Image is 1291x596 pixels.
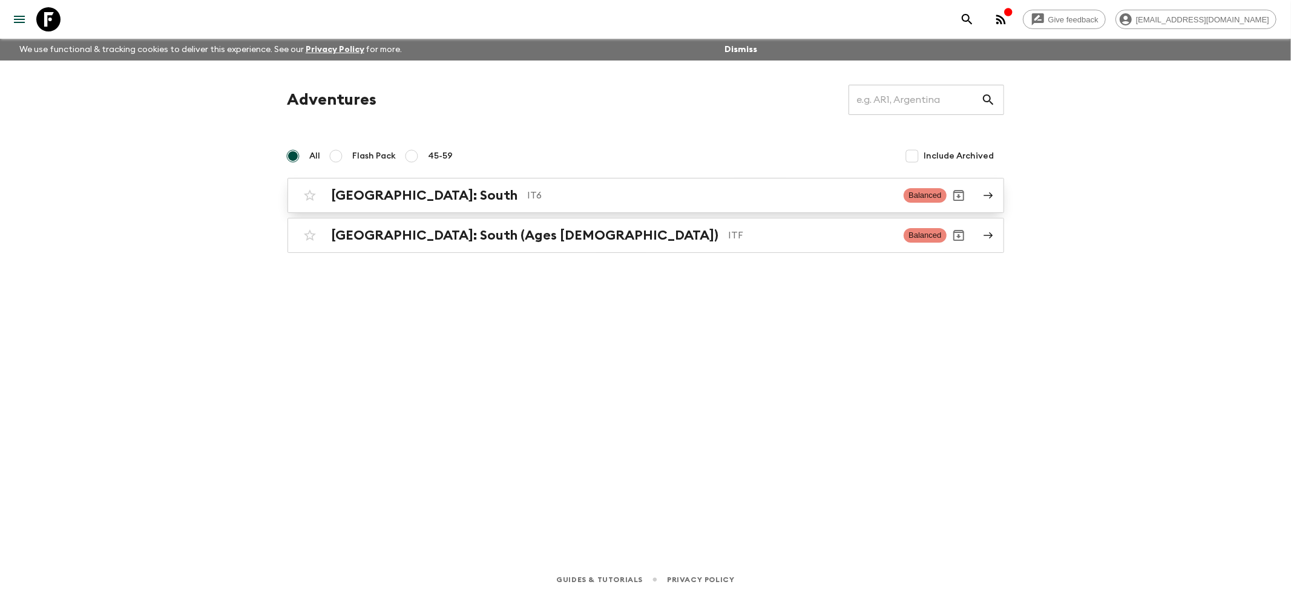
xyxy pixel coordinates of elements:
[15,39,407,61] p: We use functional & tracking cookies to deliver this experience. See our for more.
[1129,15,1276,24] span: [EMAIL_ADDRESS][DOMAIN_NAME]
[904,228,946,243] span: Balanced
[287,218,1004,253] a: [GEOGRAPHIC_DATA]: South (Ages [DEMOGRAPHIC_DATA])ITFBalancedArchive
[947,223,971,247] button: Archive
[556,573,643,586] a: Guides & Tutorials
[729,228,895,243] p: ITF
[924,150,994,162] span: Include Archived
[955,7,979,31] button: search adventures
[1115,10,1276,29] div: [EMAIL_ADDRESS][DOMAIN_NAME]
[287,178,1004,213] a: [GEOGRAPHIC_DATA]: SouthIT6BalancedArchive
[849,83,981,117] input: e.g. AR1, Argentina
[721,41,760,58] button: Dismiss
[947,183,971,208] button: Archive
[904,188,946,203] span: Balanced
[7,7,31,31] button: menu
[429,150,453,162] span: 45-59
[287,88,377,112] h1: Adventures
[332,228,719,243] h2: [GEOGRAPHIC_DATA]: South (Ages [DEMOGRAPHIC_DATA])
[332,188,518,203] h2: [GEOGRAPHIC_DATA]: South
[528,188,895,203] p: IT6
[667,573,734,586] a: Privacy Policy
[306,45,364,54] a: Privacy Policy
[1023,10,1106,29] a: Give feedback
[1042,15,1105,24] span: Give feedback
[353,150,396,162] span: Flash Pack
[310,150,321,162] span: All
